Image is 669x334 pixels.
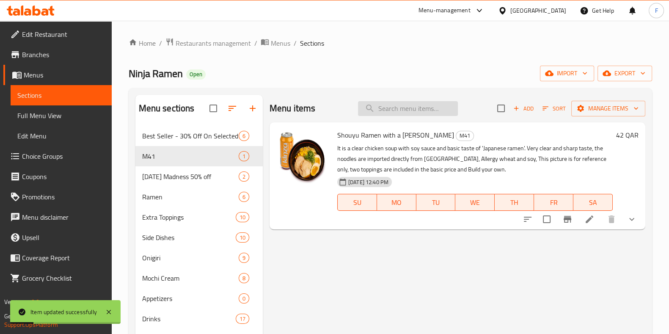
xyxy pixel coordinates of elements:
[22,212,105,222] span: Menu disclaimer
[22,273,105,283] span: Grocery Checklist
[26,296,39,307] span: 1.0.0
[22,50,105,60] span: Branches
[254,38,257,48] li: /
[142,171,239,182] span: [DATE] Madness 50% off
[135,146,263,166] div: M411
[239,152,249,160] span: 1
[236,234,249,242] span: 10
[547,68,587,79] span: import
[142,192,239,202] span: Ramen
[294,38,297,48] li: /
[142,273,239,283] span: Mochi Cream
[239,192,249,202] div: items
[135,126,263,146] div: Best Seller - 30% Off On Selected Items6
[165,38,251,49] a: Restaurants management
[236,212,249,222] div: items
[456,131,474,141] span: M41
[3,187,112,207] a: Promotions
[573,194,613,211] button: SA
[584,214,595,224] a: Edit menu item
[135,248,263,268] div: Onigiri9
[11,126,112,146] a: Edit Menu
[142,314,236,324] span: Drinks
[510,102,537,115] span: Add item
[142,212,236,222] span: Extra Toppings
[204,99,222,117] span: Select all sections
[542,104,566,113] span: Sort
[22,232,105,243] span: Upsell
[420,196,452,209] span: TU
[459,196,491,209] span: WE
[4,319,58,330] a: Support.OpsPlatform
[597,66,652,81] button: export
[142,131,239,141] span: Best Seller - 30% Off On Selected Items
[418,6,471,16] div: Menu-management
[498,196,531,209] span: TH
[135,227,263,248] div: Side Dishes10
[142,253,239,263] div: Onigiri
[492,99,510,117] span: Select section
[30,307,97,317] div: Item updated successfully
[239,295,249,303] span: 0
[510,6,566,15] div: [GEOGRAPHIC_DATA]
[261,38,290,49] a: Menus
[337,143,613,175] p: It is a clear chicken soup with soy sauce and basic taste of 'Japanese ramen'. Very clear and sha...
[239,193,249,201] span: 6
[3,248,112,268] a: Coverage Report
[22,29,105,39] span: Edit Restaurant
[3,24,112,44] a: Edit Restaurant
[142,151,239,161] span: M41
[456,131,474,141] div: M41
[380,196,413,209] span: MO
[186,69,206,80] div: Open
[337,129,454,141] span: Shouyu Ramen with a [PERSON_NAME]
[601,209,622,229] button: delete
[129,38,156,48] a: Home
[622,209,642,229] button: show more
[239,254,249,262] span: 9
[11,105,112,126] a: Full Menu View
[239,173,249,181] span: 2
[455,194,495,211] button: WE
[518,209,538,229] button: sort-choices
[239,131,249,141] div: items
[239,132,249,140] span: 6
[11,85,112,105] a: Sections
[337,194,377,211] button: SU
[276,129,330,183] img: Shouyu Ramen with a Kinza Drink
[655,6,658,15] span: F
[142,293,239,304] span: Appetizers
[159,38,162,48] li: /
[3,146,112,166] a: Choice Groups
[3,227,112,248] a: Upsell
[22,151,105,161] span: Choice Groups
[510,102,537,115] button: Add
[142,232,236,243] span: Side Dishes
[577,196,609,209] span: SA
[129,64,183,83] span: Ninja Ramen
[540,102,568,115] button: Sort
[135,207,263,227] div: Extra Toppings10
[3,44,112,65] a: Branches
[3,65,112,85] a: Menus
[139,102,195,115] h2: Menu sections
[534,194,573,211] button: FR
[236,314,249,324] div: items
[239,274,249,282] span: 8
[22,192,105,202] span: Promotions
[300,38,324,48] span: Sections
[222,98,242,119] span: Sort sections
[627,214,637,224] svg: Show Choices
[239,151,249,161] div: items
[3,166,112,187] a: Coupons
[495,194,534,211] button: TH
[22,171,105,182] span: Coupons
[540,66,594,81] button: import
[557,209,578,229] button: Branch-specific-item
[616,129,639,141] h6: 42 QAR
